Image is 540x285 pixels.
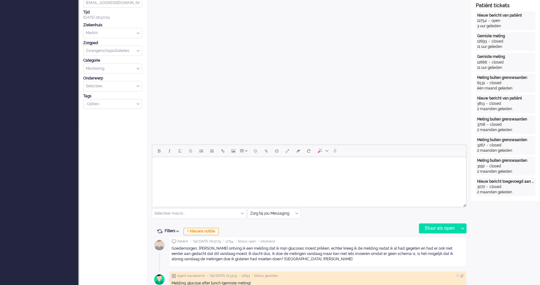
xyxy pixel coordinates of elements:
[83,10,142,20] div: [DATE] 06:50:04
[196,145,207,156] button: Bullet list
[153,145,164,156] button: Bold
[172,274,176,278] img: ic_note_grey.svg
[477,80,485,86] div: 6531
[477,44,534,49] div: 11 uur geleden
[490,184,501,190] div: closed
[477,169,534,174] div: 2 maanden geleden
[477,86,534,91] div: één maand geleden
[165,229,181,233] span: Filters
[477,158,534,163] div: Meting buiten grenswaarden
[228,145,239,156] button: Insert/edit image
[490,122,502,127] div: closed
[491,39,503,44] div: closed
[239,274,250,278] span: • 12693
[185,145,196,156] button: Strikethrough
[477,184,485,190] div: 3072
[207,145,217,156] button: Numbered list
[271,145,282,156] button: Delay message
[491,18,500,23] div: open
[190,239,221,244] span: • Tijd [DATE] 06:50:05
[477,101,485,106] div: 3813
[492,60,504,65] div: closed
[261,145,271,156] button: Add attachment
[293,145,303,156] button: Clear formatting
[303,145,314,156] button: Reset content
[487,39,491,44] div: -
[477,143,485,148] div: 3267
[477,148,534,153] div: 2 maanden geleden
[485,184,490,190] div: -
[258,239,275,244] span: • inkomend
[489,101,501,106] div: closed
[83,94,142,99] div: Tags
[485,122,490,127] div: -
[477,75,534,80] div: Meting buiten grenswaarden
[250,145,261,156] button: Emoticons
[331,145,339,156] button: 0
[236,239,256,244] span: • Status open
[83,10,142,15] div: Tijd
[477,106,534,112] div: 2 maanden geleden
[477,122,485,127] div: 3708
[83,40,142,46] div: Zorgpad
[490,80,501,86] div: closed
[314,145,331,156] button: AI
[477,13,534,18] div: Nieuw bericht van patiënt
[83,58,142,63] div: Categorie
[175,145,185,156] button: Underline
[477,179,534,184] div: Nieuw bericht toegevoegd aan gesprek
[490,143,501,148] div: closed
[252,274,278,278] span: • Status gesloten
[477,117,534,122] div: Meting buiten grenswaarden
[83,99,142,109] div: Select Tags
[485,164,489,169] div: -
[172,239,176,243] img: ic_chat_grey.svg
[419,224,458,233] div: Stuur als open
[476,2,535,9] div: Patiënt tickets
[83,23,142,28] div: Ziekenhuis
[477,39,487,44] div: 12693
[282,145,293,156] button: Fullscreen
[477,33,534,39] div: Gemiste meting
[485,80,490,86] div: -
[477,65,534,70] div: 11 uur geleden
[477,60,487,65] div: 12666
[217,145,228,156] button: Insert/edit link
[485,143,490,148] div: -
[477,96,534,101] div: Nieuw bericht van patiënt
[164,145,175,156] button: Italic
[177,239,188,244] span: Patiënt
[489,164,501,169] div: closed
[487,18,491,23] div: -
[477,190,534,195] div: 2 maanden geleden
[172,246,464,262] div: Goedemorgen, [PERSON_NAME] ontving ik een melding dat ik mijn glucoses moest prikken, echter kree...
[477,54,534,59] div: Gemiste meting
[477,127,534,133] div: 2 maanden geleden
[334,148,336,153] span: 0
[183,228,219,235] div: + Nieuwe notitie
[477,23,534,29] div: 3 uur geleden
[177,274,205,278] span: Agent lusciialarms
[485,101,489,106] div: -
[477,137,534,143] div: Meting buiten grenswaarden
[461,201,466,207] div: Resize
[152,237,167,253] img: avatar
[152,157,466,201] iframe: Rich Text Area
[477,18,487,23] div: 12754
[223,239,234,244] span: • 12754
[207,274,237,278] span: • Tijd [DATE] 22:33:19
[83,76,142,81] div: Onderwerp
[487,60,492,65] div: -
[239,145,250,156] button: Table
[477,164,485,169] div: 3192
